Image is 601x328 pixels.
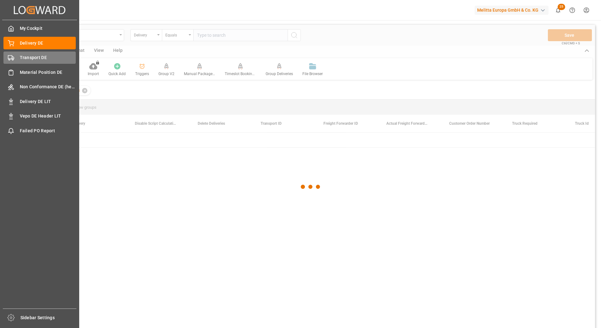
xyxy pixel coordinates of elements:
[20,54,76,61] span: Transport DE
[3,124,76,137] a: Failed PO Report
[20,314,77,321] span: Sidebar Settings
[475,6,549,15] div: Melitta Europa GmbH & Co. KG
[475,4,551,16] button: Melitta Europa GmbH & Co. KG
[3,81,76,93] a: Non Conformance DE (header)
[20,113,76,119] span: Vepo DE Header LIT
[558,4,565,10] span: 25
[20,84,76,90] span: Non Conformance DE (header)
[20,128,76,134] span: Failed PO Report
[20,25,76,32] span: My Cockpit
[20,40,76,46] span: Delivery DE
[3,37,76,49] a: Delivery DE
[3,110,76,122] a: Vepo DE Header LIT
[565,3,579,17] button: Help Center
[3,52,76,64] a: Transport DE
[551,3,565,17] button: show 25 new notifications
[3,66,76,78] a: Material Position DE
[3,22,76,35] a: My Cockpit
[20,69,76,76] span: Material Position DE
[20,98,76,105] span: Delivery DE LIT
[3,95,76,107] a: Delivery DE LIT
